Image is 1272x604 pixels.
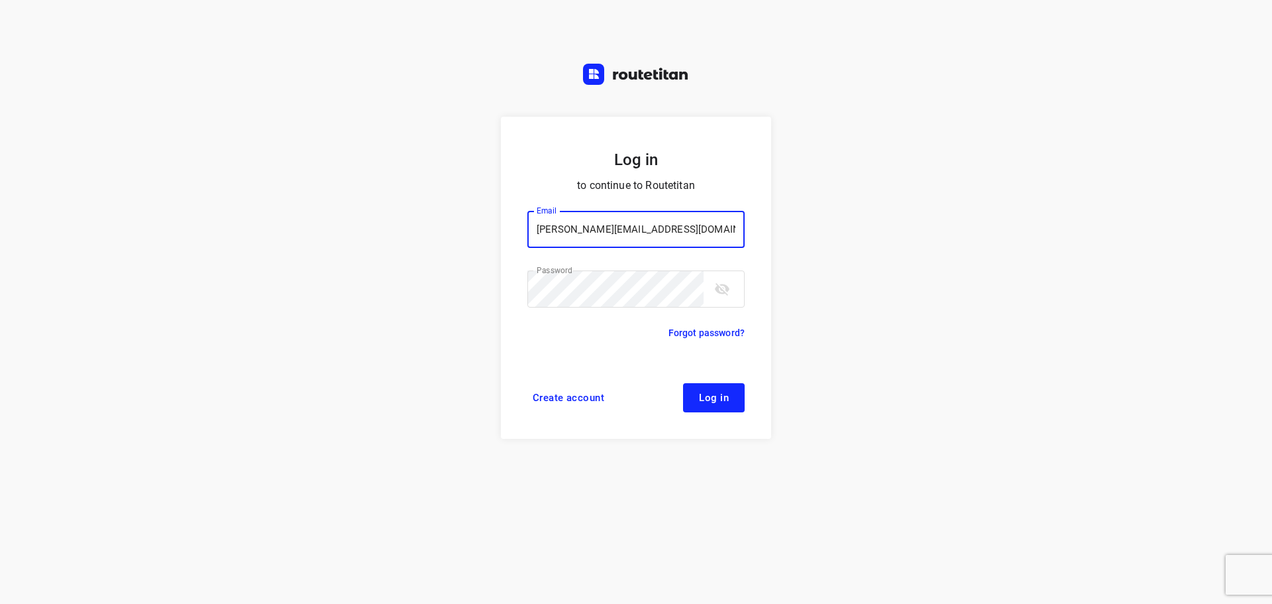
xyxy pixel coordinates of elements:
a: Forgot password? [668,325,745,341]
button: Log in [683,383,745,412]
p: to continue to Routetitan [527,176,745,195]
button: toggle password visibility [709,276,735,302]
span: Log in [699,393,729,403]
h5: Log in [527,149,745,171]
span: Create account [533,393,604,403]
a: Create account [527,383,609,412]
a: Routetitan [583,64,689,88]
img: Routetitan [583,64,689,85]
